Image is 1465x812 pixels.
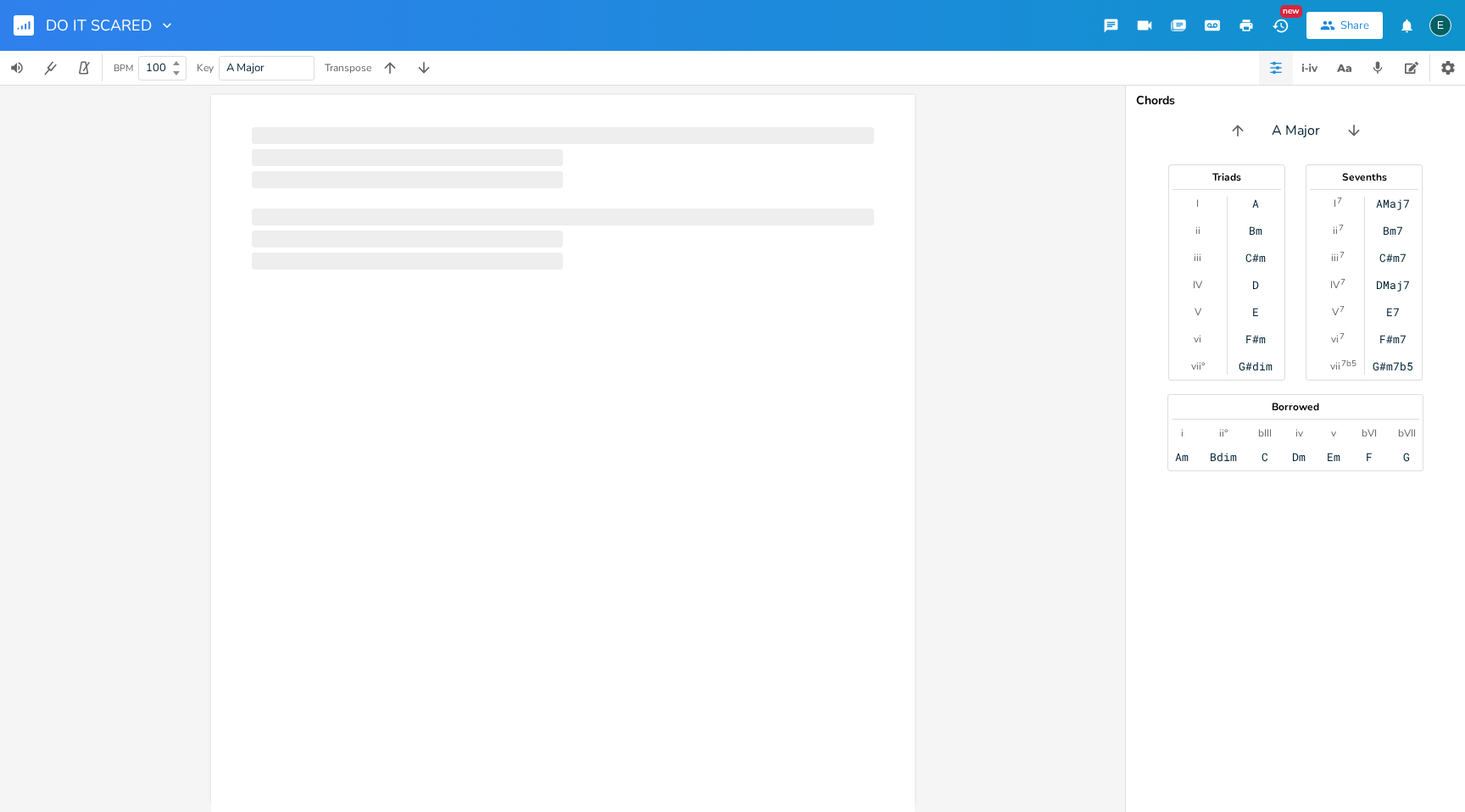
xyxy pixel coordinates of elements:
div: BPM [114,64,133,73]
sup: 7b5 [1341,357,1356,370]
div: ii [1333,224,1338,237]
div: IV [1330,278,1340,292]
div: A [1252,197,1259,210]
div: I [1196,197,1199,210]
div: Key [197,63,214,73]
div: iii [1331,251,1339,264]
div: E7 [1386,305,1400,319]
sup: 7 [1339,221,1344,235]
div: v [1331,426,1336,440]
div: V [1332,305,1339,319]
div: vii° [1191,359,1205,373]
div: G#m7b5 [1373,359,1413,373]
sup: 7 [1337,194,1342,208]
div: Bm7 [1383,224,1403,237]
div: iii [1194,251,1201,264]
sup: 7 [1340,248,1345,262]
div: Sevenths [1306,172,1422,182]
div: Dm [1292,450,1306,464]
div: bIII [1258,426,1272,440]
div: ii° [1219,426,1228,440]
div: F [1366,450,1373,464]
div: Borrowed [1168,402,1423,412]
sup: 7 [1340,303,1345,316]
button: E [1429,6,1451,45]
div: D [1252,278,1259,292]
div: bVI [1362,426,1377,440]
div: Chords [1136,95,1455,107]
span: DO IT SCARED [46,18,152,33]
button: Share [1306,12,1383,39]
div: IV [1193,278,1202,292]
div: Bdim [1210,450,1237,464]
div: Transpose [325,63,371,73]
div: E [1252,305,1259,319]
div: I [1334,197,1336,210]
div: V [1195,305,1201,319]
sup: 7 [1340,275,1345,289]
div: G#dim [1239,359,1273,373]
div: AMaj7 [1376,197,1410,210]
div: DMaj7 [1376,278,1410,292]
div: F#m [1245,332,1266,346]
div: C [1262,450,1268,464]
div: G [1403,450,1410,464]
div: New [1280,5,1302,18]
div: Em [1327,450,1340,464]
div: Bm [1249,224,1262,237]
div: bVII [1398,426,1416,440]
div: ii [1195,224,1200,237]
div: vi [1194,332,1201,346]
div: Share [1340,18,1369,33]
div: vii [1330,359,1340,373]
div: Am [1175,450,1189,464]
div: iv [1295,426,1303,440]
button: New [1263,10,1297,41]
div: vi [1331,332,1339,346]
div: edenmusic [1429,14,1451,36]
sup: 7 [1340,330,1345,343]
div: C#m7 [1379,251,1407,264]
div: C#m [1245,251,1266,264]
span: A Major [1272,121,1320,141]
div: F#m7 [1379,332,1407,346]
div: Triads [1169,172,1284,182]
span: A Major [226,60,265,75]
div: i [1181,426,1184,440]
